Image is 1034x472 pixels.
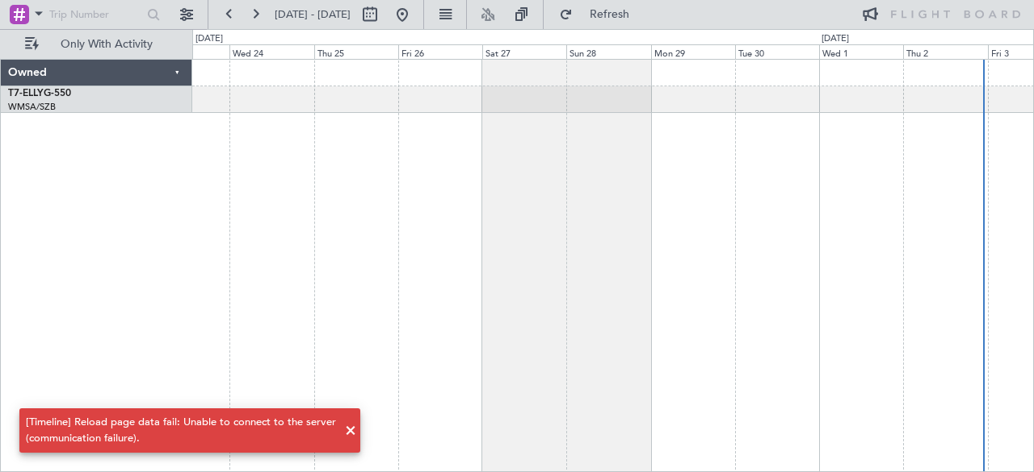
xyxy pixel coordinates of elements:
[903,44,987,59] div: Thu 2
[314,44,398,59] div: Thu 25
[49,2,142,27] input: Trip Number
[42,39,170,50] span: Only With Activity
[8,89,44,98] span: T7-ELLY
[195,32,223,46] div: [DATE]
[552,2,649,27] button: Refresh
[735,44,819,59] div: Tue 30
[576,9,644,20] span: Refresh
[229,44,313,59] div: Wed 24
[18,31,175,57] button: Only With Activity
[822,32,849,46] div: [DATE]
[8,89,71,98] a: T7-ELLYG-550
[275,7,351,22] span: [DATE] - [DATE]
[398,44,482,59] div: Fri 26
[651,44,735,59] div: Mon 29
[26,415,336,446] div: [Timeline] Reload page data fail: Unable to connect to the server (communication failure).
[8,101,56,113] a: WMSA/SZB
[819,44,903,59] div: Wed 1
[482,44,566,59] div: Sat 27
[566,44,650,59] div: Sun 28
